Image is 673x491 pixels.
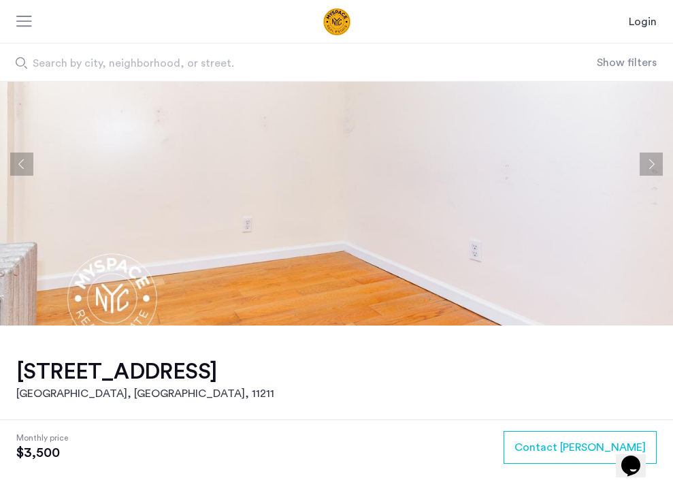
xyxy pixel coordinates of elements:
[504,431,657,464] button: button
[33,55,510,72] span: Search by city, neighborhood, or street.
[16,431,68,445] span: Monthly price
[16,358,274,402] a: [STREET_ADDRESS][GEOGRAPHIC_DATA], [GEOGRAPHIC_DATA], 11211
[616,437,659,477] iframe: chat widget
[16,358,274,385] h1: [STREET_ADDRESS]
[514,439,646,456] span: Contact [PERSON_NAME]
[597,54,657,71] button: Show or hide filters
[270,8,404,35] a: Cazamio Logo
[10,153,33,176] button: Previous apartment
[640,153,663,176] button: Next apartment
[16,385,274,402] h2: [GEOGRAPHIC_DATA], [GEOGRAPHIC_DATA] , 11211
[16,445,68,461] span: $3,500
[270,8,404,35] img: logo
[629,14,657,30] a: Login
